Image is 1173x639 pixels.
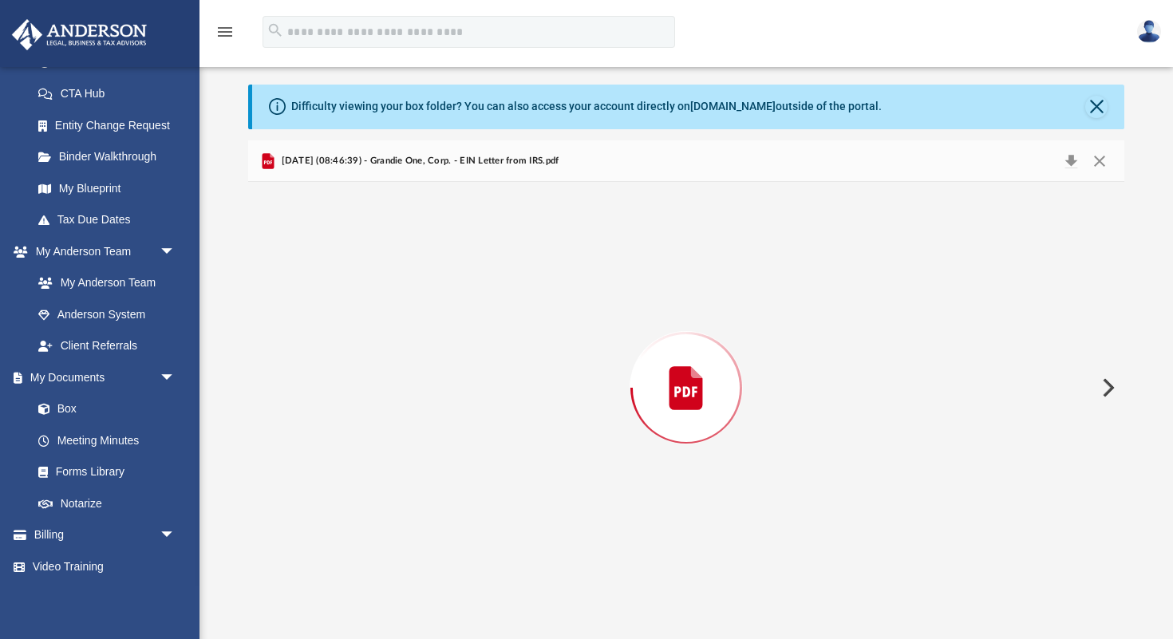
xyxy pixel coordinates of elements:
span: arrow_drop_down [160,361,192,394]
button: Close [1085,96,1108,118]
a: Box [22,393,184,425]
img: User Pic [1137,20,1161,43]
a: Notarize [22,487,192,519]
div: Difficulty viewing your box folder? You can also access your account directly on outside of the p... [291,98,882,115]
a: Forms Library [22,456,184,488]
div: Preview [248,140,1124,594]
span: [DATE] (08:46:39) - Grandie One, Corp. - EIN Letter from IRS.pdf [278,154,559,168]
span: arrow_drop_down [160,235,192,268]
a: Binder Walkthrough [22,141,199,173]
button: Download [1056,150,1085,172]
a: CTA Hub [22,78,199,110]
a: My Documentsarrow_drop_down [11,361,192,393]
button: Next File [1089,365,1124,410]
a: My Blueprint [22,172,192,204]
a: Client Referrals [22,330,192,362]
a: Anderson System [22,298,192,330]
button: Close [1085,150,1114,172]
img: Anderson Advisors Platinum Portal [7,19,152,50]
a: Video Training [11,550,192,582]
i: search [267,22,284,39]
a: My Anderson Team [22,267,184,299]
a: My Anderson Teamarrow_drop_down [11,235,192,267]
a: menu [215,30,235,41]
a: Entity Change Request [22,109,199,141]
a: Tax Due Dates [22,204,199,236]
a: [DOMAIN_NAME] [690,100,776,112]
span: arrow_drop_down [160,519,192,552]
i: menu [215,22,235,41]
a: Billingarrow_drop_down [11,519,199,551]
a: Meeting Minutes [22,424,192,456]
